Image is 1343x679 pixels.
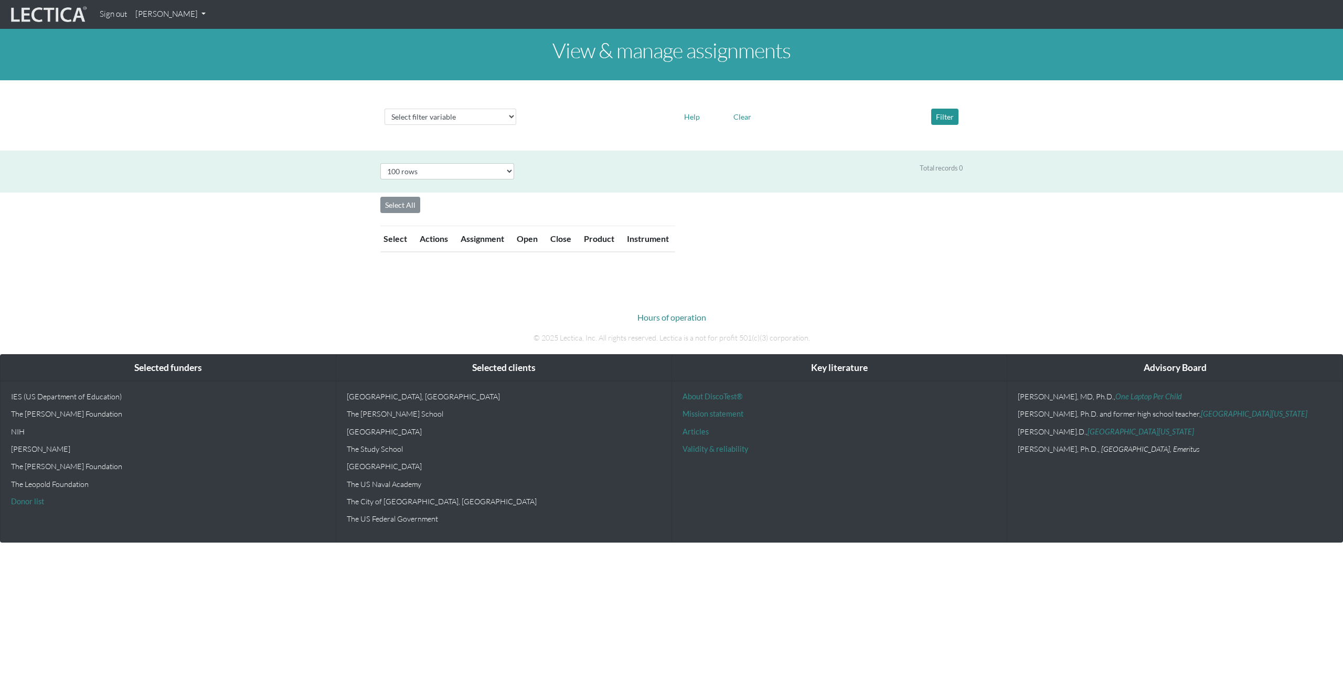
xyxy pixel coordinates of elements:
th: Select [380,226,413,252]
th: Open [510,226,544,252]
p: The City of [GEOGRAPHIC_DATA], [GEOGRAPHIC_DATA] [347,497,661,506]
th: Product [578,226,621,252]
p: The [PERSON_NAME] School [347,409,661,418]
a: Articles [683,427,709,436]
p: [PERSON_NAME].D., [1018,427,1332,436]
p: NIH [11,427,325,436]
a: About DiscoTest® [683,392,742,401]
th: Instrument [621,226,675,252]
th: Assignment [454,226,510,252]
button: Select All [380,197,420,213]
p: [GEOGRAPHIC_DATA], [GEOGRAPHIC_DATA] [347,392,661,401]
p: The Study School [347,444,661,453]
div: Selected funders [1,355,336,381]
a: Mission statement [683,409,743,418]
a: Validity & reliability [683,444,748,453]
p: © 2025 Lectica, Inc. All rights reserved. Lectica is a not for profit 501(c)(3) corporation. [380,332,963,344]
div: Key literature [672,355,1007,381]
p: [PERSON_NAME], MD, Ph.D., [1018,392,1332,401]
p: [PERSON_NAME], Ph.D. and former high school teacher, [1018,409,1332,418]
div: Selected clients [336,355,671,381]
a: [PERSON_NAME] [131,4,210,25]
p: The US Federal Government [347,514,661,523]
a: [GEOGRAPHIC_DATA][US_STATE] [1201,409,1307,418]
div: Advisory Board [1007,355,1342,381]
th: Actions [413,226,454,252]
a: Hours of operation [637,312,706,322]
a: [GEOGRAPHIC_DATA][US_STATE] [1088,427,1194,436]
p: The [PERSON_NAME] Foundation [11,409,325,418]
p: [GEOGRAPHIC_DATA] [347,427,661,436]
em: , [GEOGRAPHIC_DATA], Emeritus [1098,444,1200,453]
p: The [PERSON_NAME] Foundation [11,462,325,471]
a: Help [679,111,705,121]
div: Total records 0 [920,163,963,173]
p: The Leopold Foundation [11,480,325,489]
a: Donor list [11,497,44,506]
p: The US Naval Academy [347,480,661,489]
p: IES (US Department of Education) [11,392,325,401]
button: Clear [729,109,756,125]
p: [PERSON_NAME], Ph.D. [1018,444,1332,453]
th: Close [544,226,578,252]
img: lecticalive [8,5,87,25]
a: One Laptop Per Child [1115,392,1182,401]
p: [GEOGRAPHIC_DATA] [347,462,661,471]
p: [PERSON_NAME] [11,444,325,453]
button: Help [679,109,705,125]
a: Sign out [95,4,131,25]
button: Filter [931,109,958,125]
